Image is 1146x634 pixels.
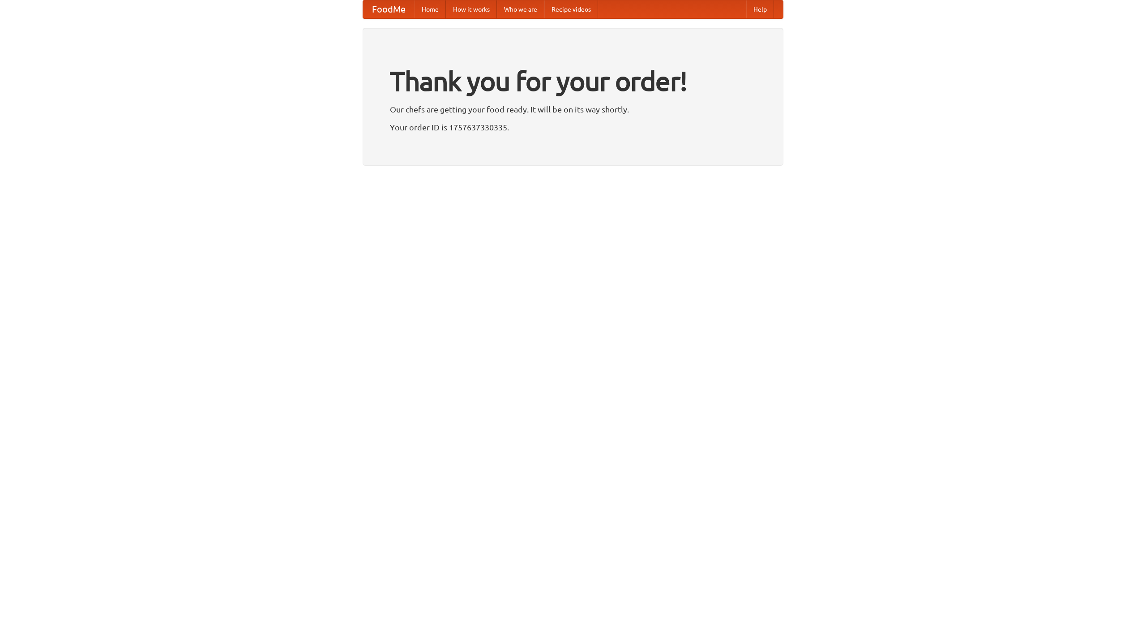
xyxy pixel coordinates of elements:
a: Home [415,0,446,18]
a: Help [746,0,774,18]
a: Recipe videos [544,0,598,18]
p: Your order ID is 1757637330335. [390,121,756,134]
h1: Thank you for your order! [390,60,756,103]
a: Who we are [497,0,544,18]
p: Our chefs are getting your food ready. It will be on its way shortly. [390,103,756,116]
a: FoodMe [363,0,415,18]
a: How it works [446,0,497,18]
